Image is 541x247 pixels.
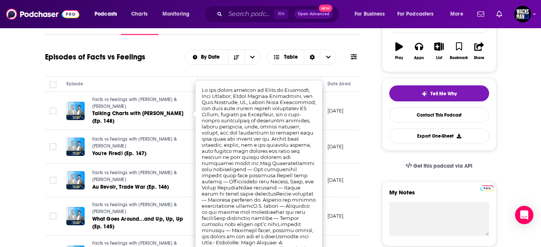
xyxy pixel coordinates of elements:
[474,8,487,21] a: Show notifications dropdown
[310,80,319,89] button: Column Actions
[162,9,189,19] span: Monitoring
[389,37,409,65] button: Play
[185,50,261,65] h2: Choose List sort
[349,8,394,20] button: open menu
[92,150,147,157] span: You're Fired! (Ep. 147)
[185,55,228,60] button: open menu
[92,183,184,191] a: Au Revoir, Trade War (Ep. 146)
[514,6,531,22] button: Show profile menu
[515,206,533,224] div: Open Intercom Messenger
[392,8,445,20] button: open menu
[355,9,385,19] span: For Business
[204,79,228,88] div: Description
[89,8,127,20] button: open menu
[92,170,184,183] a: Facts vs Feelings with [PERSON_NAME] & [PERSON_NAME]
[304,50,320,64] div: Sort Direction
[389,128,489,143] button: Export One-Sheet
[157,8,199,20] button: open menu
[284,55,298,60] span: Table
[389,107,489,122] a: Contact This Podcast
[493,8,505,21] a: Show notifications dropdown
[92,184,169,190] span: Au Revoir, Trade War (Ep. 146)
[92,170,177,182] span: Facts vs Feelings with [PERSON_NAME] & [PERSON_NAME]
[92,110,184,124] span: Talking Charts with [PERSON_NAME] (Ep. 148)
[66,79,83,88] div: Episode
[450,9,463,19] span: More
[449,37,469,65] button: Bookmark
[50,213,56,220] span: Toggle select row
[298,12,329,16] span: Open Advanced
[92,216,183,230] span: What Goes Around...and Up, Up, Up (Ep. 145)
[92,150,184,157] a: You're Fired! (Ep. 147)
[95,9,117,19] span: Podcasts
[327,143,344,150] p: [DATE]
[421,91,427,97] img: tell me why sparkle
[50,143,56,150] span: Toggle select row
[514,6,531,22] img: User Profile
[131,9,148,19] span: Charts
[225,8,274,20] input: Search podcasts, credits, & more...
[430,91,457,97] span: Tell Me Why
[474,56,484,60] div: Share
[92,136,184,149] a: Facts vs Feelings with [PERSON_NAME] & [PERSON_NAME]
[413,163,472,169] span: Get this podcast via API
[92,97,177,109] span: Facts vs Feelings with [PERSON_NAME] & [PERSON_NAME]
[480,184,494,191] a: Pro website
[92,215,184,231] a: What Goes Around...and Up, Up, Up (Ep. 145)
[414,56,424,60] div: Apps
[274,9,288,19] span: ⌘ K
[469,37,489,65] button: Share
[400,157,479,175] a: Get this podcast via API
[327,213,344,219] p: [DATE]
[327,177,344,183] p: [DATE]
[92,202,177,214] span: Facts vs Feelings with [PERSON_NAME] & [PERSON_NAME]
[450,56,468,60] div: Bookmark
[201,55,222,60] span: By Date
[244,50,260,64] button: open menu
[92,202,184,215] a: Facts vs Feelings with [PERSON_NAME] & [PERSON_NAME]
[92,96,184,110] a: Facts vs Feelings with [PERSON_NAME] & [PERSON_NAME]
[445,8,473,20] button: open menu
[212,5,347,23] div: Search podcasts, credits, & more...
[267,50,337,65] button: Choose View
[514,6,531,22] span: Logged in as WachsmanNY
[389,189,489,202] label: My Notes
[389,85,489,101] button: tell me why sparkleTell Me Why
[6,7,79,21] img: Podchaser - Follow, Share and Rate Podcasts
[50,107,56,114] span: Toggle select row
[395,56,403,60] div: Play
[327,107,344,114] p: [DATE]
[228,50,244,64] button: Sort Direction
[319,5,332,12] span: New
[409,37,429,65] button: Apps
[480,185,494,191] img: Podchaser Pro
[397,9,434,19] span: For Podcasters
[429,37,449,65] button: List
[50,177,56,184] span: Toggle select row
[436,56,442,60] div: List
[92,110,184,125] a: Talking Charts with [PERSON_NAME] (Ep. 148)
[45,52,145,62] h1: Episodes of Facts vs Feelings
[294,10,333,19] button: Open AdvancedNew
[327,79,351,88] div: Date Aired
[92,136,177,149] span: Facts vs Feelings with [PERSON_NAME] & [PERSON_NAME]
[126,8,152,20] a: Charts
